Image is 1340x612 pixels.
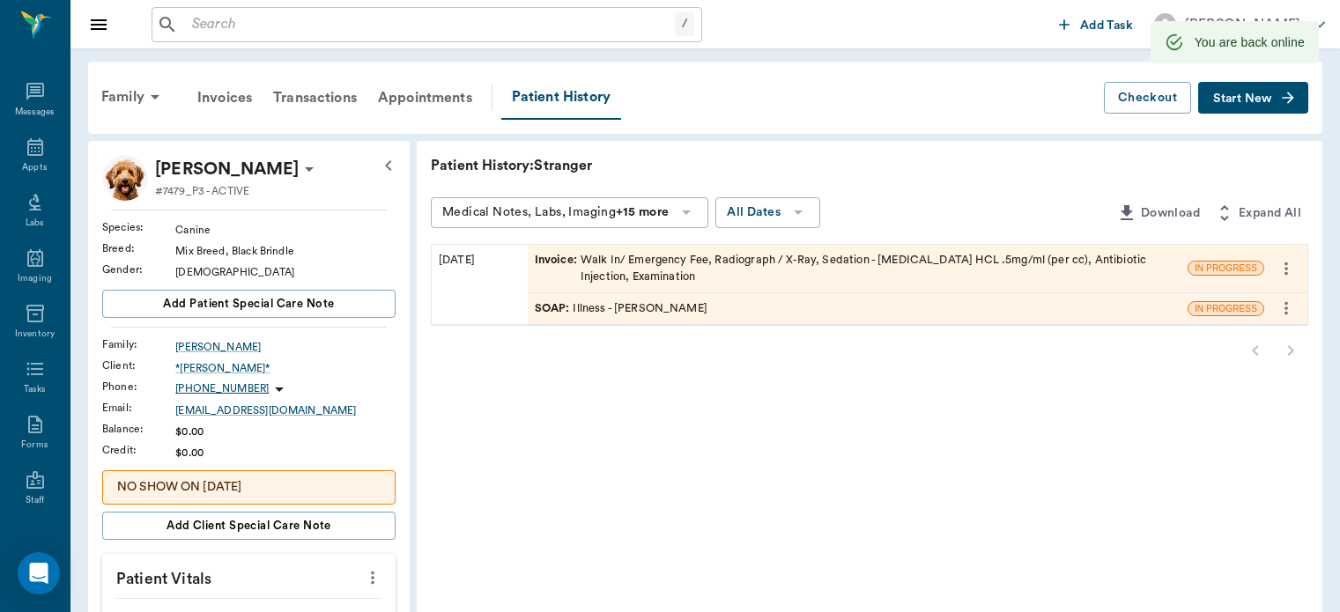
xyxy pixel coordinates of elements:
a: [EMAIL_ADDRESS][DOMAIN_NAME] [175,402,396,418]
a: Transactions [263,77,367,119]
a: Appointments [367,77,483,119]
button: more [1272,254,1300,284]
div: Email : [102,400,175,416]
button: Checkout [1104,82,1191,114]
div: Species : [102,219,175,235]
div: Client : [102,358,175,373]
div: Labs [26,217,44,230]
img: Profile Image [102,155,148,201]
div: Open Intercom Messenger [18,552,60,594]
div: [DATE] [432,245,528,325]
div: Stranger Jones [155,155,299,183]
div: Medical Notes, Labs, Imaging [442,202,669,224]
button: Add client Special Care Note [102,512,396,540]
p: [PERSON_NAME] [155,155,299,183]
a: Invoices [187,77,263,119]
p: [PHONE_NUMBER] [175,381,269,396]
p: Patient Vitals [102,554,396,598]
button: more [1272,293,1300,323]
span: IN PROGRESS [1188,302,1263,315]
div: Breed : [102,240,175,256]
div: Staff [26,494,44,507]
a: Patient History [501,76,621,120]
div: $0.00 [175,445,396,461]
div: Family [91,76,176,118]
span: IN PROGRESS [1188,262,1263,275]
div: Appts [22,161,47,174]
span: Add client Special Care Note [167,516,331,535]
div: Phone : [102,379,175,394]
button: Download [1109,197,1207,230]
p: #7479_P3 - ACTIVE [155,183,249,199]
div: Tasks [24,383,46,396]
button: more [359,563,387,593]
span: Invoice : [535,252,581,285]
div: Imaging [18,272,52,285]
div: Balance : [102,421,175,437]
div: Family : [102,336,175,352]
div: Illness - [PERSON_NAME] [535,300,707,317]
span: Expand All [1239,203,1301,225]
span: Add patient Special Care Note [163,294,334,313]
div: $0.00 [175,424,396,439]
button: Close drawer [81,7,116,42]
button: All Dates [715,197,820,228]
div: Inventory [15,328,55,341]
button: [PERSON_NAME] [1140,8,1339,41]
a: *[PERSON_NAME]* [175,360,396,376]
p: Patient History: Stranger [431,155,959,176]
div: Gender : [102,262,175,277]
div: You are back online [1195,26,1305,58]
span: SOAP : [535,300,574,317]
b: +15 more [616,206,669,218]
button: Add Task [1052,8,1140,41]
p: NO SHOW ON [DATE] [117,478,381,497]
div: / [675,12,694,36]
div: [PERSON_NAME] [1185,14,1300,35]
button: Expand All [1207,197,1308,230]
div: Mix Breed, Black Brindle [175,243,396,259]
div: Walk In/ Emergency Fee, Radiograph / X-Ray, Sedation - [MEDICAL_DATA] HCL .5mg/ml (per cc), Antib... [535,252,1181,285]
div: Forms [21,439,48,452]
div: [DEMOGRAPHIC_DATA] [175,264,396,280]
input: Search [185,12,675,37]
a: [PERSON_NAME] [175,339,396,355]
button: Add patient Special Care Note [102,290,396,318]
div: Credit : [102,442,175,458]
div: Canine [175,222,396,238]
button: Start New [1198,82,1308,114]
div: Messages [15,106,56,119]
